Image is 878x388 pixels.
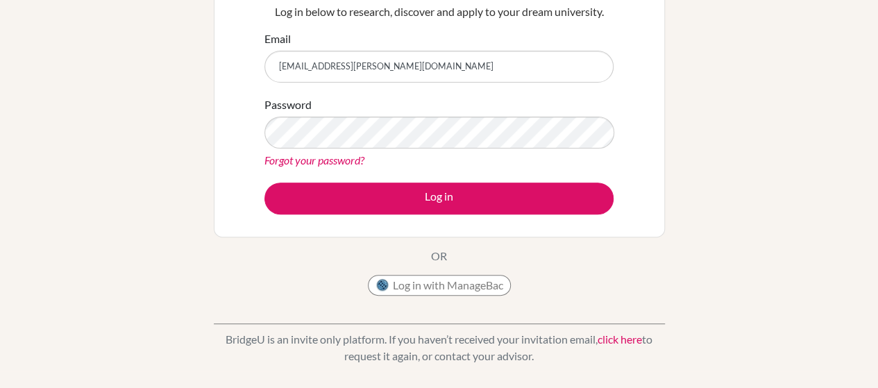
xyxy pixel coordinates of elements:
a: Forgot your password? [264,153,364,167]
a: click here [598,332,642,346]
button: Log in [264,183,614,214]
label: Email [264,31,291,47]
p: BridgeU is an invite only platform. If you haven’t received your invitation email, to request it ... [214,331,665,364]
label: Password [264,96,312,113]
button: Log in with ManageBac [368,275,511,296]
p: OR [431,248,447,264]
p: Log in below to research, discover and apply to your dream university. [264,3,614,20]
